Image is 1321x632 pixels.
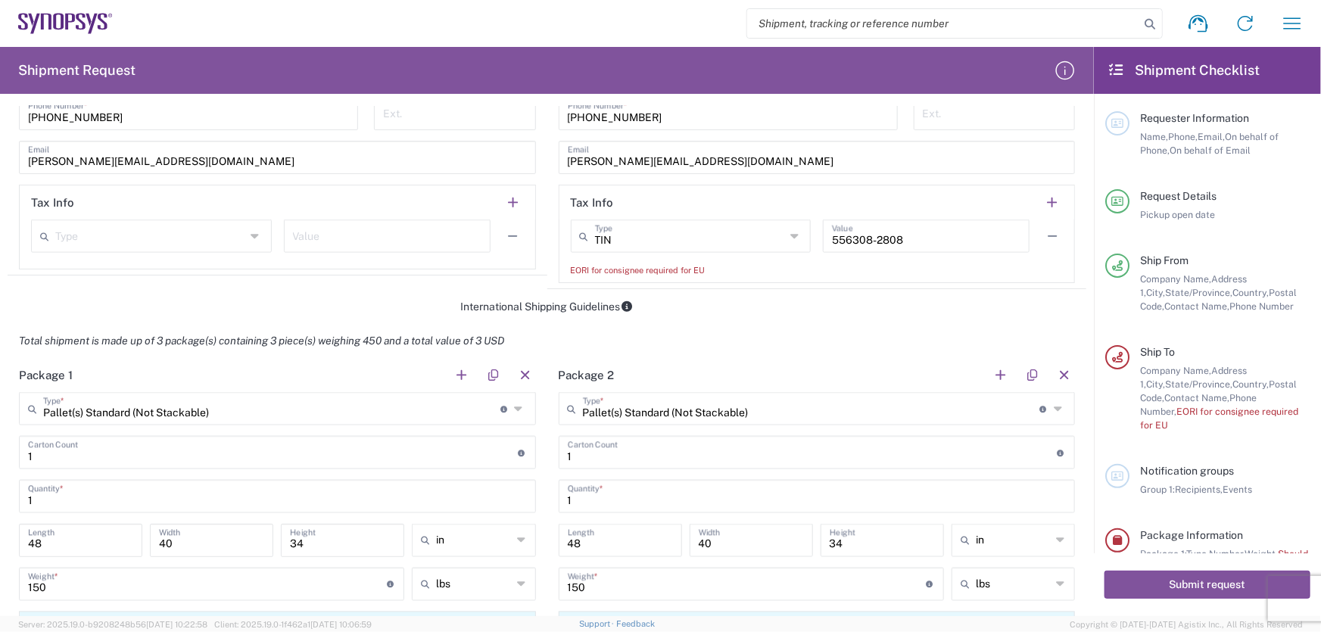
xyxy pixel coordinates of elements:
[1164,300,1229,312] span: Contact Name,
[571,263,1064,277] div: EORI for consignee required for EU
[1198,131,1225,142] span: Email,
[747,9,1139,38] input: Shipment, tracking or reference number
[18,61,136,79] h2: Shipment Request
[1140,209,1215,220] span: Pickup open date
[1140,406,1298,431] span: EORI for consignee required for EU
[31,195,74,210] h2: Tax Info
[1245,548,1278,559] span: Weight,
[1232,378,1269,390] span: Country,
[1140,346,1175,358] span: Ship To
[1164,392,1229,403] span: Contact Name,
[214,620,372,629] span: Client: 2025.19.0-1f462a1
[1140,548,1186,559] span: Package 1:
[1140,273,1211,285] span: Company Name,
[1140,529,1243,541] span: Package Information
[1165,378,1232,390] span: State/Province,
[616,619,655,628] a: Feedback
[1223,484,1252,495] span: Events
[1170,145,1251,156] span: On behalf of Email
[1186,548,1209,559] span: Type,
[1146,378,1165,390] span: City,
[1104,571,1310,599] button: Submit request
[1140,254,1189,266] span: Ship From
[1209,548,1245,559] span: Number,
[559,368,615,383] h2: Package 2
[1165,287,1232,298] span: State/Province,
[8,300,1086,313] div: International Shipping Guidelines
[571,195,614,210] h2: Tax Info
[1140,190,1217,202] span: Request Details
[1140,484,1175,495] span: Group 1:
[579,619,617,628] a: Support
[18,620,207,629] span: Server: 2025.19.0-b9208248b56
[1175,484,1223,495] span: Recipients,
[1229,300,1294,312] span: Phone Number
[1232,287,1269,298] span: Country,
[1168,131,1198,142] span: Phone,
[1140,112,1249,124] span: Requester Information
[1140,365,1211,376] span: Company Name,
[1146,287,1165,298] span: City,
[1140,131,1168,142] span: Name,
[1070,618,1303,631] span: Copyright © [DATE]-[DATE] Agistix Inc., All Rights Reserved
[19,368,73,383] h2: Package 1
[146,620,207,629] span: [DATE] 10:22:58
[1108,61,1260,79] h2: Shipment Checklist
[8,335,516,347] em: Total shipment is made up of 3 package(s) containing 3 piece(s) weighing 450 and a total value of...
[1140,465,1234,477] span: Notification groups
[310,620,372,629] span: [DATE] 10:06:59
